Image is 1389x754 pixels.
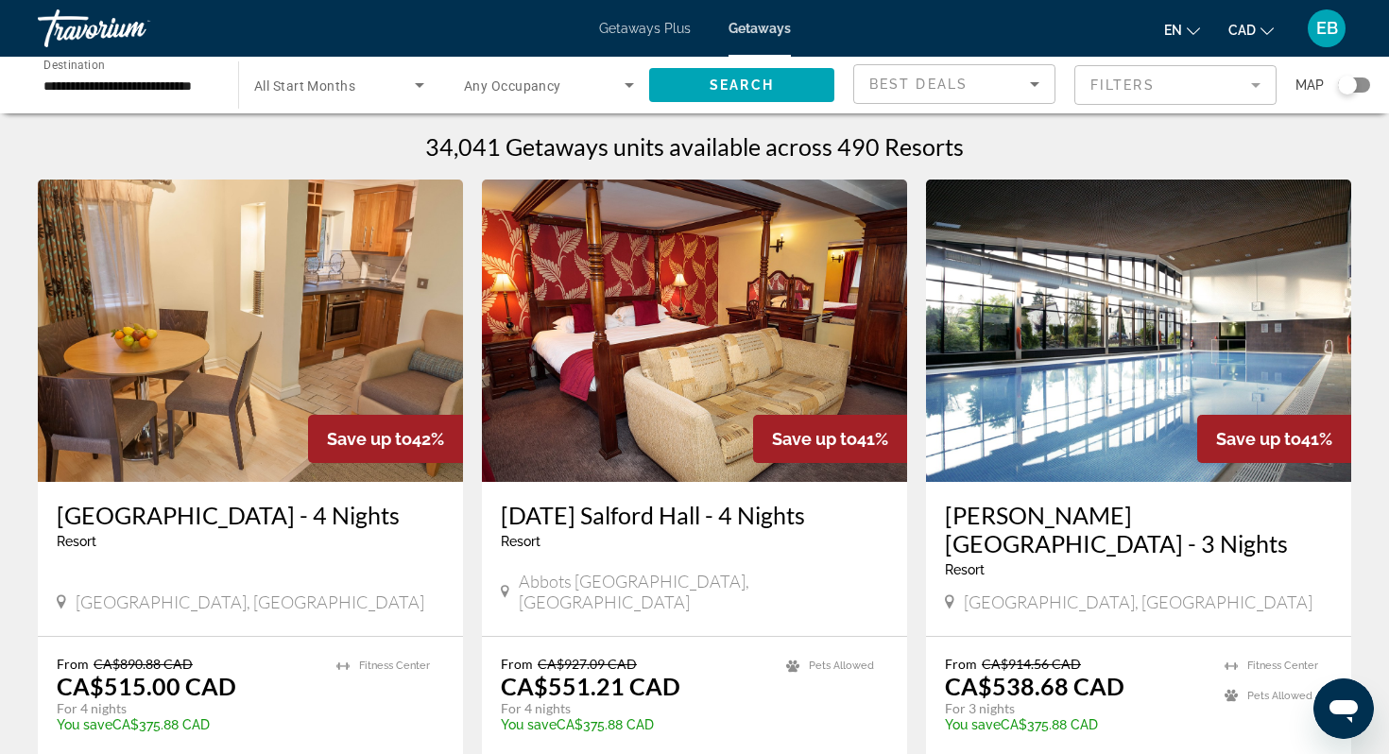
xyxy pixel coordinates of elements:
p: For 4 nights [501,700,767,717]
span: Destination [43,58,105,71]
button: Change language [1164,16,1200,43]
a: Travorium [38,4,227,53]
p: CA$551.21 CAD [501,672,680,700]
span: Any Occupancy [464,78,561,94]
span: CA$890.88 CAD [94,656,193,672]
span: Pets Allowed [1247,690,1312,702]
button: Search [649,68,834,102]
span: You save [945,717,1001,732]
span: CAD [1228,23,1256,38]
span: Best Deals [869,77,968,92]
span: Search [710,77,774,93]
span: You save [57,717,112,732]
span: [GEOGRAPHIC_DATA], [GEOGRAPHIC_DATA] [76,591,424,612]
mat-select: Sort by [869,73,1039,95]
img: DM88I01X.jpg [482,180,907,482]
span: [GEOGRAPHIC_DATA], [GEOGRAPHIC_DATA] [964,591,1312,612]
img: 1916I01X.jpg [38,180,463,482]
span: Abbots [GEOGRAPHIC_DATA], [GEOGRAPHIC_DATA] [519,571,888,612]
span: From [945,656,977,672]
a: Getaways [729,21,791,36]
span: Resort [501,534,540,549]
div: 42% [308,415,463,463]
span: Map [1295,72,1324,98]
h1: 34,041 Getaways units available across 490 Resorts [425,132,964,161]
button: Change currency [1228,16,1274,43]
p: CA$375.88 CAD [945,717,1206,732]
p: For 4 nights [57,700,317,717]
a: [PERSON_NAME][GEOGRAPHIC_DATA] - 3 Nights [945,501,1332,557]
span: From [501,656,533,672]
span: Resort [945,562,985,577]
span: Save up to [327,429,412,449]
a: [GEOGRAPHIC_DATA] - 4 Nights [57,501,444,529]
span: Fitness Center [1247,660,1318,672]
button: User Menu [1302,9,1351,48]
a: [DATE] Salford Hall - 4 Nights [501,501,888,529]
span: CA$927.09 CAD [538,656,637,672]
span: Save up to [772,429,857,449]
p: CA$375.88 CAD [57,717,317,732]
p: CA$375.88 CAD [501,717,767,732]
button: Filter [1074,64,1277,106]
span: Resort [57,534,96,549]
span: en [1164,23,1182,38]
span: Pets Allowed [809,660,874,672]
p: CA$538.68 CAD [945,672,1124,700]
iframe: Button to launch messaging window [1313,678,1374,739]
span: EB [1316,19,1338,38]
img: 0324O01X.jpg [926,180,1351,482]
span: Save up to [1216,429,1301,449]
div: 41% [753,415,907,463]
span: You save [501,717,557,732]
span: From [57,656,89,672]
span: Fitness Center [359,660,430,672]
span: All Start Months [254,78,355,94]
span: CA$914.56 CAD [982,656,1081,672]
p: CA$515.00 CAD [57,672,236,700]
p: For 3 nights [945,700,1206,717]
a: Getaways Plus [599,21,691,36]
div: 41% [1197,415,1351,463]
